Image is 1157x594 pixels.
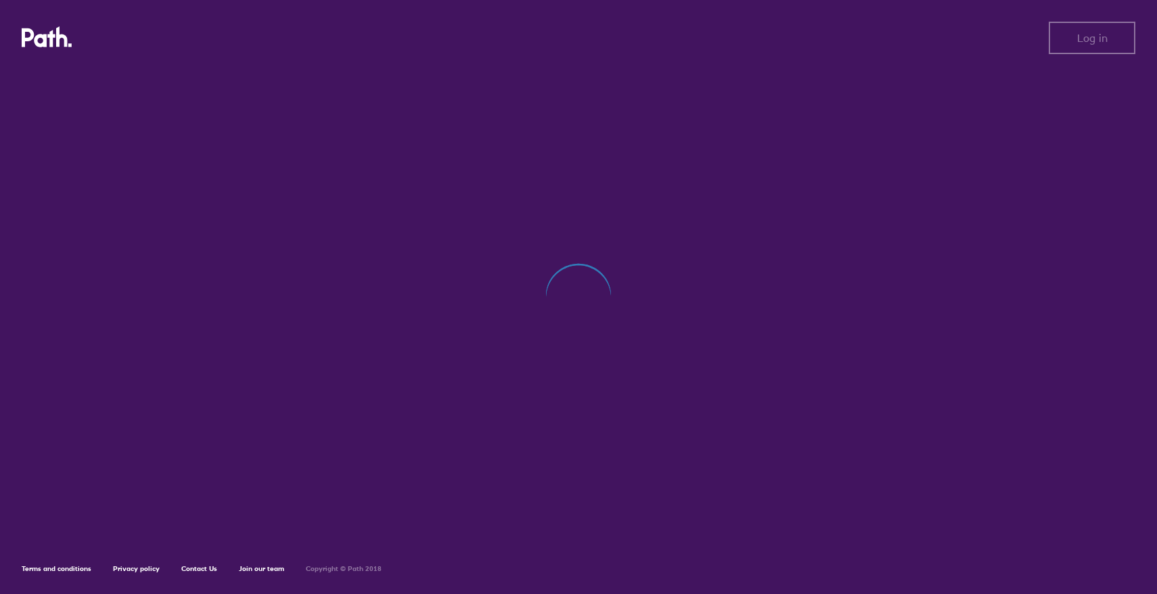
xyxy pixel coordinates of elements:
a: Terms and conditions [22,564,91,573]
span: Log in [1077,32,1108,44]
h6: Copyright © Path 2018 [306,565,382,573]
a: Privacy policy [113,564,160,573]
button: Log in [1049,22,1135,54]
a: Join our team [239,564,284,573]
a: Contact Us [181,564,217,573]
